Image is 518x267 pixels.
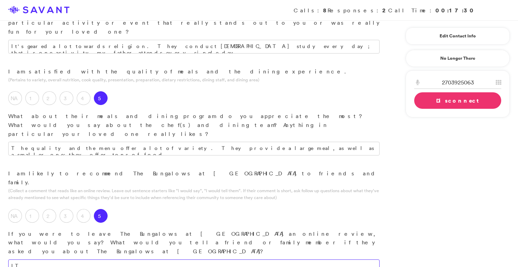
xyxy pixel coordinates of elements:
strong: 2 [382,7,388,14]
label: 3 [60,91,73,105]
p: I am satisfied with the quality of meals and the dining experience. [8,67,380,76]
label: 2 [42,209,56,223]
label: NA [8,209,22,223]
a: No Longer There [406,50,510,67]
label: 1 [25,91,39,105]
label: 4 [77,91,90,105]
p: (Collect a comment that reads like an online review. Leave out sentence starters like "I would sa... [8,187,380,200]
label: 5 [94,209,108,223]
p: I am likely to recommend The Bungalows at [GEOGRAPHIC_DATA] to friends and family. [8,169,380,187]
strong: 8 [323,7,328,14]
label: 5 [94,91,108,105]
a: Edit Contact Info [414,31,501,42]
label: 2 [42,91,56,105]
label: 1 [25,209,39,223]
p: (Pertains to variety, overall nutrition, cook quality, presentation, preparation, dietary restric... [8,77,380,83]
p: What about their meals and dining program do you appreciate the most? What would you say about th... [8,112,380,138]
label: NA [8,91,22,105]
label: 3 [60,209,73,223]
label: 4 [77,209,90,223]
a: Disconnect [414,92,501,109]
p: If you were to leave The Bungalows at [GEOGRAPHIC_DATA] an online review, what would you say? Wha... [8,230,380,256]
strong: 00:17:30 [435,7,476,14]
